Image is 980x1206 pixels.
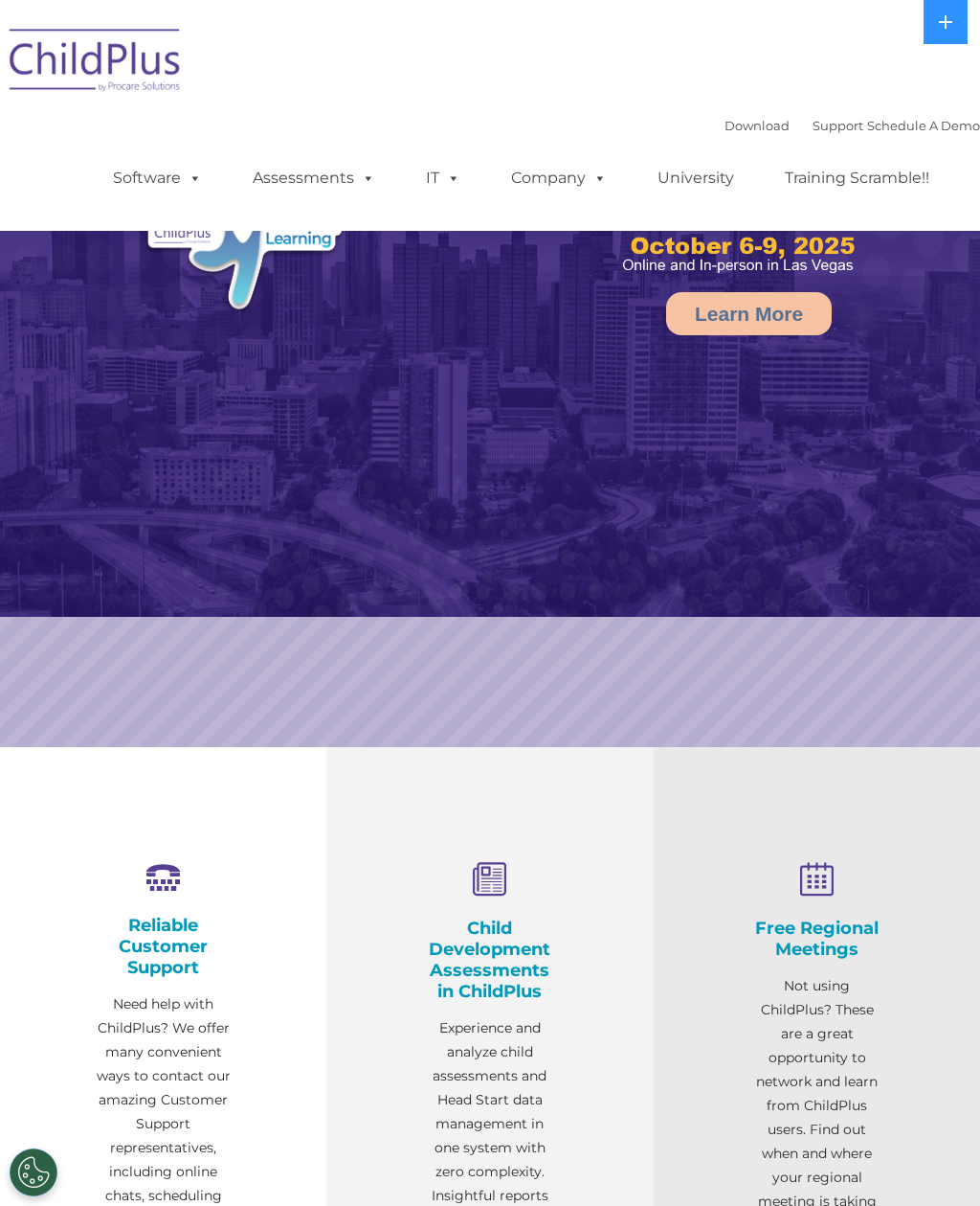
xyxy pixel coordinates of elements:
[867,118,980,133] a: Schedule A Demo
[766,159,948,197] a: Training Scramble!!
[724,118,790,133] a: Download
[407,159,479,197] a: IT
[666,292,832,335] a: Learn More
[94,159,221,197] a: Software
[749,918,884,960] h4: Free Regional Meetings
[724,118,980,133] font: |
[492,159,626,197] a: Company
[422,918,557,1002] h4: Child Development Assessments in ChildPlus
[96,915,231,978] h4: Reliable Customer Support
[10,1149,57,1196] button: Cookies Settings
[813,118,863,133] a: Support
[234,159,394,197] a: Assessments
[884,1114,980,1206] iframe: Chat Widget
[638,159,753,197] a: University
